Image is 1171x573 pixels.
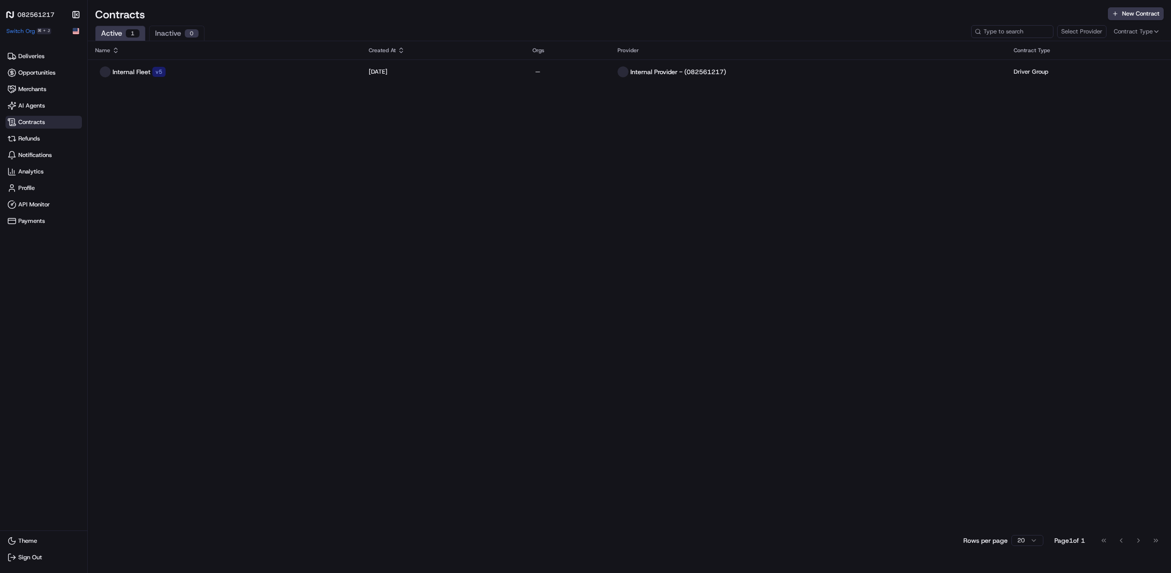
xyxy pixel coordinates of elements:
[5,83,82,96] a: Merchants
[5,66,82,79] a: Opportunities
[185,29,199,38] div: 0
[963,536,1008,545] p: Rows per page
[18,118,45,126] span: Contracts
[126,29,140,38] div: 1
[1110,23,1164,40] button: Contract Type
[1057,25,1107,38] button: Select Provider
[5,99,82,112] a: AI Agents
[532,47,603,54] div: Orgs
[149,26,204,41] button: Inactive
[5,50,82,63] a: Deliveries
[5,535,82,547] button: Theme
[535,68,603,76] p: —
[18,85,46,93] span: Merchants
[17,10,54,19] h1: 082561217
[95,7,1108,22] h1: Contracts
[1108,7,1164,20] button: New Contract
[18,537,37,545] span: Theme
[971,25,1053,38] input: Type to search
[73,28,79,34] img: Flag of us
[18,184,35,192] span: Profile
[5,149,82,162] a: Notifications
[152,67,166,77] div: v 5
[1014,47,1164,54] div: Contract Type
[5,198,82,211] a: API Monitor
[5,132,82,145] a: Refunds
[18,168,43,176] span: Analytics
[18,151,52,159] span: Notifications
[18,217,45,225] span: Payments
[6,27,35,35] span: Switch Org
[1108,7,1164,22] a: New Contract
[1014,68,1048,76] p: Driver Group
[6,27,51,35] button: Switch Org⌘+J
[18,553,42,562] span: Sign Out
[18,102,45,110] span: AI Agents
[95,26,145,41] button: Active
[5,215,82,227] a: Payments
[18,135,40,143] span: Refunds
[18,52,44,60] span: Deliveries
[113,67,150,76] p: Internal Fleet
[95,47,354,54] div: Name
[369,47,517,54] div: Created At
[18,69,55,77] span: Opportunities
[5,551,82,564] button: Sign Out
[5,165,82,178] a: Analytics
[18,200,50,209] span: API Monitor
[618,47,999,54] div: Provider
[630,67,726,76] p: Internal Provider - (082561217)
[1054,536,1085,545] div: Page 1 of 1
[1114,27,1153,36] span: Contract Type
[5,10,69,19] a: 082561217
[5,182,82,195] a: Profile
[369,68,387,76] p: [DATE]
[5,116,82,129] a: Contracts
